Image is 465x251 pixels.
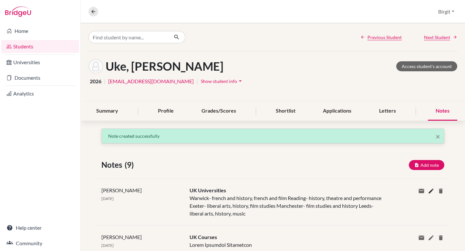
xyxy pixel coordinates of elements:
span: 2026 [90,77,101,85]
h1: Uke, [PERSON_NAME] [106,59,223,73]
div: Warwick- french and history, french and film Reading- history, theatre and performance Exeter- li... [185,186,390,217]
a: Previous Student [360,34,402,41]
div: Notes [428,102,457,121]
button: Show student infoarrow_drop_down [201,76,244,86]
div: Letters [371,102,404,121]
span: [PERSON_NAME] [101,234,142,240]
a: Access student's account [396,61,457,71]
span: [PERSON_NAME] [101,187,142,193]
a: [EMAIL_ADDRESS][DOMAIN_NAME] [108,77,194,85]
img: Aadarsh Uke's avatar [88,59,103,74]
span: × [436,132,440,141]
a: Students [1,40,79,53]
a: Community [1,237,79,250]
span: | [196,77,198,85]
img: Bridge-U [5,6,31,17]
a: Documents [1,71,79,84]
span: (9) [125,159,136,171]
button: Close [436,133,440,140]
span: | [104,77,106,85]
a: Help center [1,221,79,234]
i: arrow_drop_down [237,78,243,84]
span: Previous Student [367,34,402,41]
div: Summary [88,102,126,121]
div: Applications [315,102,359,121]
a: Home [1,25,79,37]
div: Grades/Scores [194,102,244,121]
span: Notes [101,159,125,171]
div: Profile [150,102,181,121]
div: Shortlist [268,102,303,121]
a: Universities [1,56,79,69]
a: Analytics [1,87,79,100]
span: [DATE] [101,243,114,248]
span: Show student info [201,78,237,84]
p: Note created successfully [108,133,438,139]
button: Add note [409,160,444,170]
span: UK Courses [190,234,217,240]
span: [DATE] [101,196,114,201]
button: Birgit [435,5,457,18]
a: Next Student [424,34,457,41]
span: Next Student [424,34,450,41]
span: UK Universities [190,187,226,193]
input: Find student by name... [88,31,169,43]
